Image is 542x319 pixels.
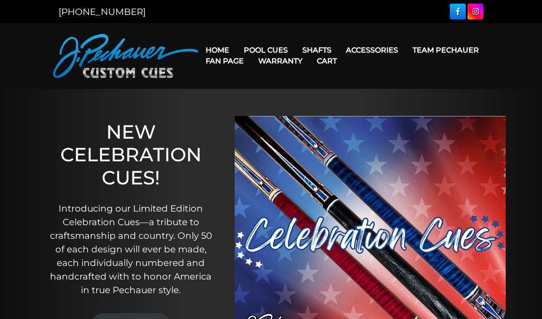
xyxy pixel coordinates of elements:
a: Warranty [251,49,310,72]
a: Pool Cues [237,39,295,62]
a: Fan Page [198,49,251,72]
a: [PHONE_NUMBER] [59,6,146,17]
a: Team Pechauer [405,39,486,62]
a: Accessories [339,39,405,62]
h1: NEW CELEBRATION CUES! [45,121,217,189]
a: Home [198,39,237,62]
a: Cart [310,49,344,72]
a: Shafts [295,39,339,62]
img: Pechauer Custom Cues [53,34,198,78]
p: Introducing our Limited Edition Celebration Cues—a tribute to craftsmanship and country. Only 50 ... [45,202,217,297]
